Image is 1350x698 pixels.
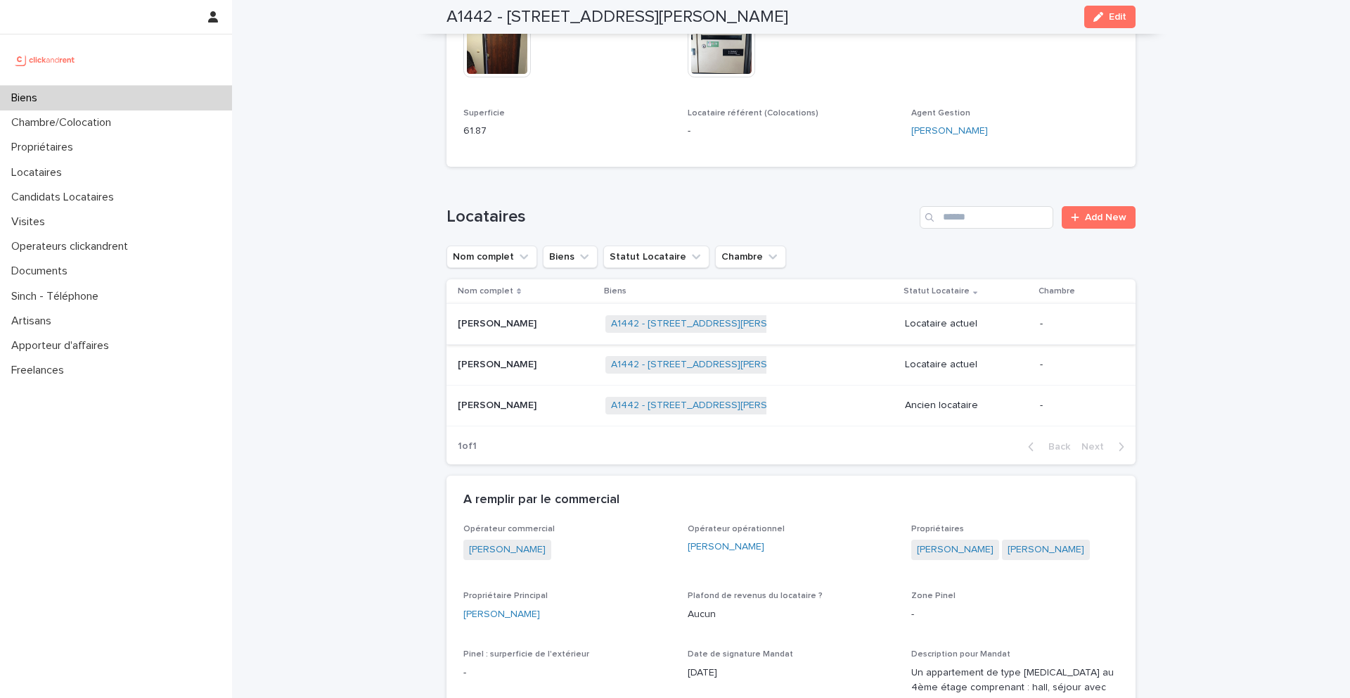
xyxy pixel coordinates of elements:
[611,318,817,330] a: A1442 - [STREET_ADDRESS][PERSON_NAME]
[688,607,895,622] p: Aucun
[463,493,619,508] h2: A remplir par le commercial
[446,246,537,268] button: Nom complet
[543,246,598,268] button: Biens
[920,206,1053,229] input: Search
[1084,6,1136,28] button: Edit
[1040,400,1113,412] p: -
[1017,440,1076,453] button: Back
[1062,206,1136,229] a: Add New
[446,304,1136,345] tr: [PERSON_NAME][PERSON_NAME] A1442 - [STREET_ADDRESS][PERSON_NAME] Locataire actuel-
[6,215,56,229] p: Visites
[1076,440,1136,453] button: Next
[6,191,125,204] p: Candidats Locataires
[463,525,555,533] span: Opérateur commercial
[688,540,764,554] a: [PERSON_NAME]
[446,429,488,464] p: 1 of 1
[463,650,589,659] span: Pinel : surperficie de l'extérieur
[905,359,1029,371] p: Locataire actuel
[1040,442,1070,452] span: Back
[715,246,786,268] button: Chambre
[6,265,79,278] p: Documents
[458,315,539,330] p: [PERSON_NAME]
[446,207,914,227] h1: Locataires
[6,339,120,353] p: Apporteur d'affaires
[446,7,788,27] h2: A1442 - [STREET_ADDRESS][PERSON_NAME]
[904,284,970,299] p: Statut Locataire
[688,525,785,533] span: Opérateur opérationnel
[11,46,79,74] img: UCB0brd3T0yccxBKYDjQ
[911,124,988,139] a: [PERSON_NAME]
[603,246,709,268] button: Statut Locataire
[6,290,110,303] p: Sinch - Téléphone
[463,666,671,680] p: -
[458,356,539,371] p: [PERSON_NAME]
[1085,212,1126,222] span: Add New
[611,359,817,371] a: A1442 - [STREET_ADDRESS][PERSON_NAME]
[6,91,49,105] p: Biens
[463,124,671,139] p: 61.87
[6,364,75,377] p: Freelances
[463,607,540,622] a: [PERSON_NAME]
[688,666,895,680] p: [DATE]
[911,592,956,600] span: Zone Pinel
[1040,318,1113,330] p: -
[911,650,1010,659] span: Description pour Mandat
[911,109,970,118] span: Agent Gestion
[1039,284,1075,299] p: Chambre
[446,385,1136,426] tr: [PERSON_NAME][PERSON_NAME] A1442 - [STREET_ADDRESS][PERSON_NAME] Ancien locataire-
[905,318,1029,330] p: Locataire actuel
[6,315,63,328] p: Artisans
[1081,442,1112,452] span: Next
[469,542,546,557] a: [PERSON_NAME]
[6,240,139,253] p: Operateurs clickandrent
[458,397,539,412] p: [PERSON_NAME]
[911,525,964,533] span: Propriétaires
[688,592,823,600] span: Plafond de revenus du locataire ?
[911,607,1119,622] p: -
[1040,359,1113,371] p: -
[6,166,73,179] p: Locataires
[6,141,84,154] p: Propriétaires
[446,344,1136,385] tr: [PERSON_NAME][PERSON_NAME] A1442 - [STREET_ADDRESS][PERSON_NAME] Locataire actuel-
[688,109,818,118] span: Locataire référent (Colocations)
[917,542,994,557] a: [PERSON_NAME]
[611,400,817,412] a: A1442 - [STREET_ADDRESS][PERSON_NAME]
[463,592,548,600] span: Propriétaire Principal
[1008,542,1084,557] a: [PERSON_NAME]
[6,116,122,129] p: Chambre/Colocation
[688,650,793,659] span: Date de signature Mandat
[458,284,513,299] p: Nom complet
[1109,12,1126,22] span: Edit
[905,400,1029,412] p: Ancien locataire
[463,109,505,118] span: Superficie
[604,284,626,299] p: Biens
[688,124,895,139] p: -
